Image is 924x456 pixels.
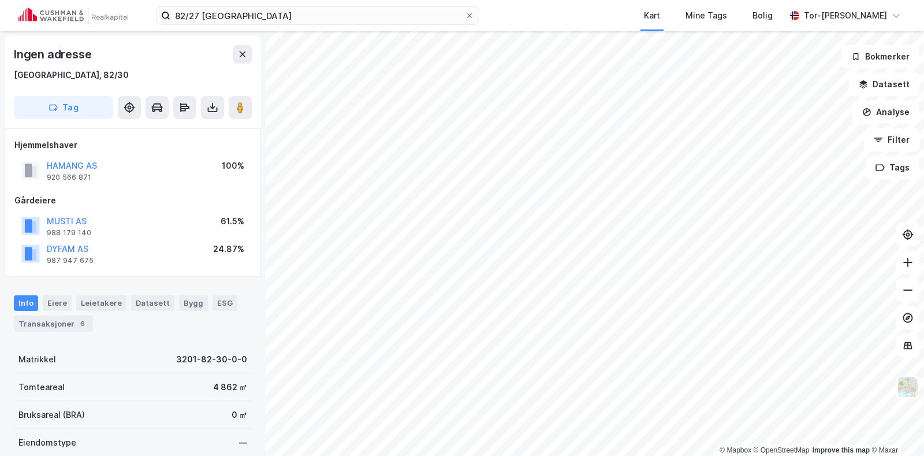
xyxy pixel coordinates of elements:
div: — [239,436,247,450]
div: Kontrollprogram for chat [866,401,924,456]
div: 0 ㎡ [232,408,247,422]
div: Kart [644,9,660,23]
div: Bygg [179,295,208,310]
div: Tor-[PERSON_NAME] [804,9,887,23]
div: ESG [213,295,237,310]
div: 987 947 675 [47,256,94,265]
div: 920 566 871 [47,173,91,182]
div: 988 179 140 [47,228,91,238]
button: Datasett [849,73,919,96]
div: [GEOGRAPHIC_DATA], 82/30 [14,68,129,82]
div: Matrikkel [18,353,56,366]
img: Z [897,376,919,398]
div: Eiendomstype [18,436,76,450]
a: Improve this map [813,446,870,454]
button: Analyse [852,101,919,124]
div: Info [14,295,38,310]
iframe: Chat Widget [866,401,924,456]
div: Eiere [43,295,72,310]
div: Mine Tags [685,9,727,23]
div: Datasett [131,295,174,310]
div: Hjemmelshaver [14,138,251,152]
div: Transaksjoner [14,316,93,332]
a: Mapbox [720,446,751,454]
button: Bokmerker [841,45,919,68]
div: Leietakere [76,295,126,310]
div: Ingen adresse [14,45,94,64]
button: Filter [864,128,919,151]
div: Gårdeiere [14,194,251,207]
img: cushman-wakefield-realkapital-logo.202ea83816669bd177139c58696a8fa1.svg [18,8,128,24]
button: Tag [14,96,113,119]
div: 3201-82-30-0-0 [176,353,247,366]
div: Tomteareal [18,380,65,394]
a: OpenStreetMap [754,446,810,454]
div: 61.5% [221,214,244,228]
div: 6 [77,318,88,329]
div: Bolig [752,9,773,23]
input: Søk på adresse, matrikkel, gårdeiere, leietakere eller personer [170,7,465,24]
div: 24.87% [213,242,244,256]
div: Bruksareal (BRA) [18,408,85,422]
div: 4 862 ㎡ [213,380,247,394]
div: 100% [222,159,244,173]
button: Tags [866,156,919,179]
